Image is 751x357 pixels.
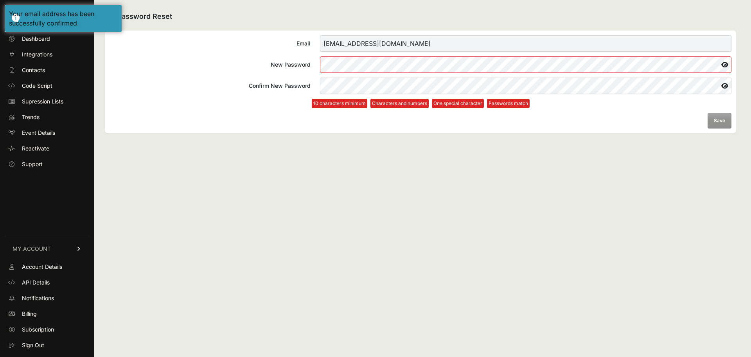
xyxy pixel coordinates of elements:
span: Code Script [22,82,52,90]
span: Integrations [22,51,52,58]
input: Email [320,35,731,52]
span: Support [22,160,43,168]
div: New Password [110,61,311,69]
a: Integrations [5,48,89,61]
a: Contacts [5,64,89,76]
div: Confirm New Password [110,82,311,90]
a: Notifications [5,292,89,304]
span: Supression Lists [22,98,63,105]
input: New Password [320,56,731,73]
li: One special character [432,99,484,108]
a: Sign Out [5,339,89,352]
span: Notifications [22,294,54,302]
span: Event Details [22,129,55,137]
a: Trends [5,111,89,123]
span: Account Details [22,263,62,271]
a: Supression Lists [5,95,89,108]
span: API Details [22,279,50,286]
span: Subscription [22,326,54,333]
li: Passwords match [487,99,530,108]
input: Confirm New Password [320,78,731,94]
span: Trends [22,113,40,121]
a: Code Script [5,80,89,92]
a: Billing [5,308,89,320]
a: MY ACCOUNT [5,237,89,261]
span: Reactivate [22,145,49,152]
h2: Password Reset [105,11,736,23]
li: 10 characters minimum [312,99,367,108]
span: MY ACCOUNT [13,245,51,253]
span: Dashboard [22,35,50,43]
a: Reactivate [5,142,89,155]
a: Account Details [5,261,89,273]
a: Subscription [5,323,89,336]
span: Contacts [22,66,45,74]
span: Billing [22,310,37,318]
a: Support [5,158,89,170]
li: Characters and numbers [370,99,429,108]
a: API Details [5,276,89,289]
div: Your email address has been successfully confirmed. [9,9,118,28]
div: Email [110,40,311,47]
a: Dashboard [5,33,89,45]
a: Event Details [5,127,89,139]
span: Sign Out [22,341,44,349]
